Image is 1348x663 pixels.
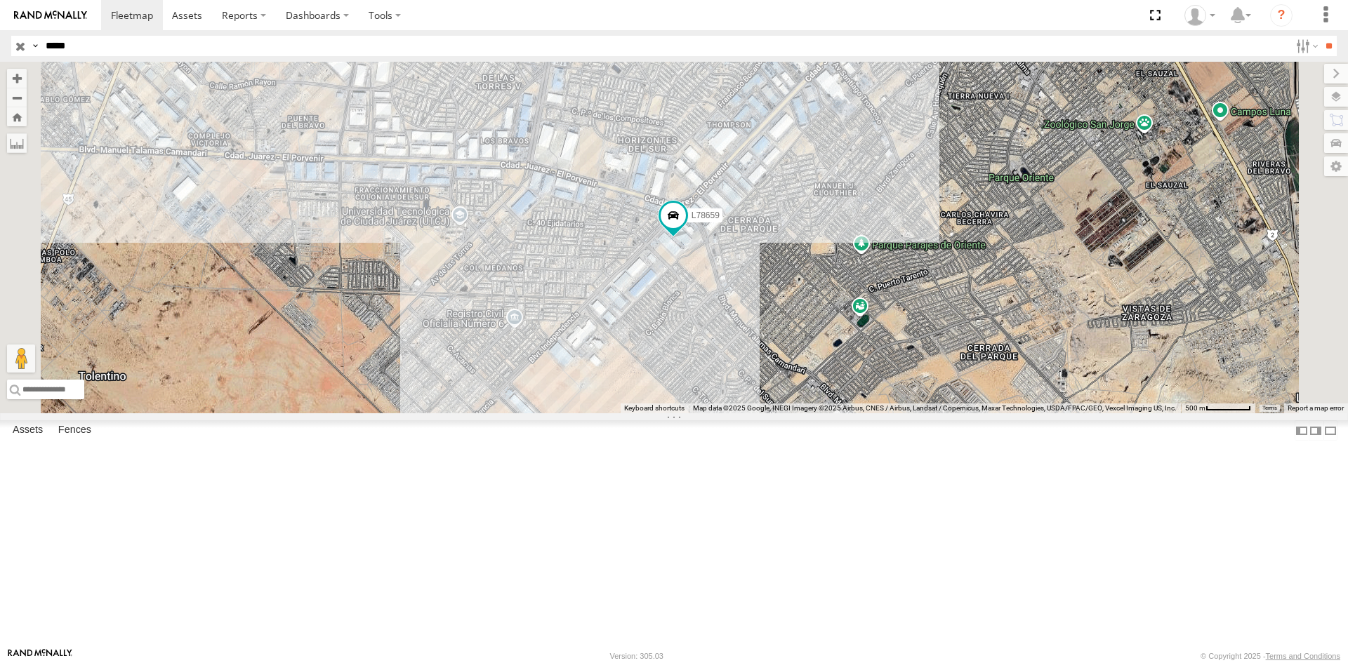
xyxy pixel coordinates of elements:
[1179,5,1220,26] div: Roberto Garcia
[8,649,72,663] a: Visit our Website
[7,69,27,88] button: Zoom in
[1181,403,1255,413] button: Map Scale: 500 m per 61 pixels
[6,421,50,441] label: Assets
[7,88,27,107] button: Zoom out
[1270,4,1293,27] i: ?
[1290,36,1321,56] label: Search Filter Options
[51,421,98,441] label: Fences
[1266,652,1340,660] a: Terms and Conditions
[1324,156,1348,176] label: Map Settings
[692,210,720,220] span: L78659
[1323,420,1337,441] label: Hide Summary Table
[1309,420,1323,441] label: Dock Summary Table to the Right
[624,403,685,413] button: Keyboard shortcuts
[14,11,87,20] img: rand-logo.svg
[610,652,663,660] div: Version: 305.03
[1295,420,1309,441] label: Dock Summary Table to the Left
[1185,404,1205,412] span: 500 m
[1262,406,1277,411] a: Terms
[7,133,27,153] label: Measure
[7,344,35,373] button: Drag Pegman onto the map to open Street View
[7,107,27,126] button: Zoom Home
[693,404,1177,412] span: Map data ©2025 Google, INEGI Imagery ©2025 Airbus, CNES / Airbus, Landsat / Copernicus, Maxar Tec...
[29,36,41,56] label: Search Query
[1201,652,1340,660] div: © Copyright 2025 -
[1288,404,1344,412] a: Report a map error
